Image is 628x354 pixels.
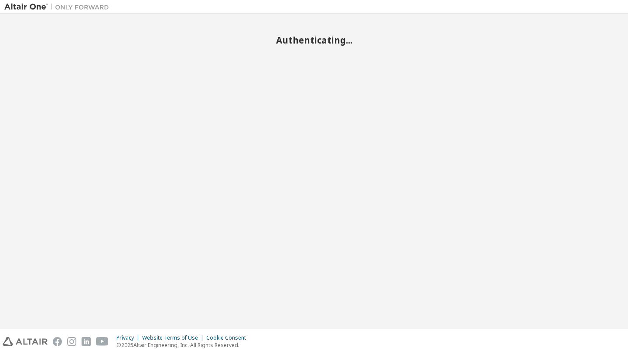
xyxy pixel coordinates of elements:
div: Privacy [116,334,142,341]
h2: Authenticating... [4,34,624,46]
img: Altair One [4,3,113,11]
img: linkedin.svg [82,337,91,346]
img: altair_logo.svg [3,337,48,346]
div: Website Terms of Use [142,334,206,341]
img: facebook.svg [53,337,62,346]
img: instagram.svg [67,337,76,346]
div: Cookie Consent [206,334,251,341]
p: © 2025 Altair Engineering, Inc. All Rights Reserved. [116,341,251,349]
img: youtube.svg [96,337,109,346]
